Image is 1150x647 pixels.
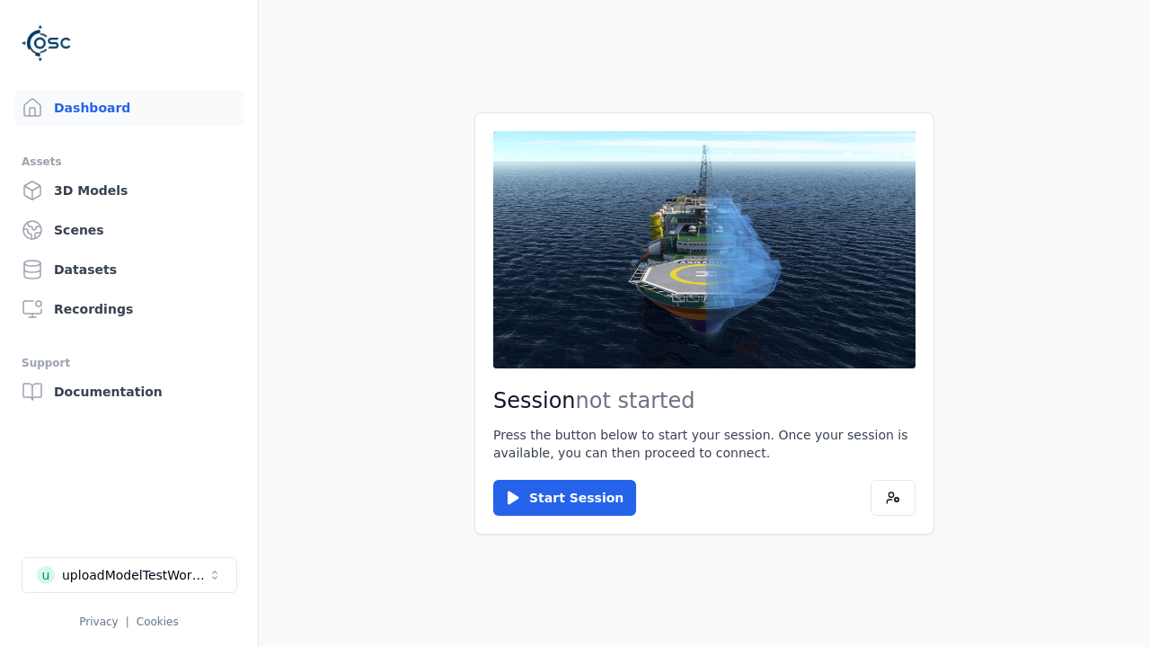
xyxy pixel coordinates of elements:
span: | [126,616,129,628]
a: 3D Models [14,173,243,208]
a: Datasets [14,252,243,288]
p: Press the button below to start your session. Once your session is available, you can then procee... [493,426,916,462]
a: Documentation [14,374,243,410]
div: uploadModelTestWorkspace [62,566,208,584]
button: Start Session [493,480,636,516]
div: Assets [22,151,236,173]
a: Cookies [137,616,179,628]
button: Select a workspace [22,557,237,593]
div: u [37,566,55,584]
div: Support [22,352,236,374]
img: Logo [22,18,72,68]
span: not started [576,388,695,413]
h2: Session [493,386,916,415]
a: Dashboard [14,90,243,126]
a: Recordings [14,291,243,327]
a: Privacy [79,616,118,628]
a: Scenes [14,212,243,248]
